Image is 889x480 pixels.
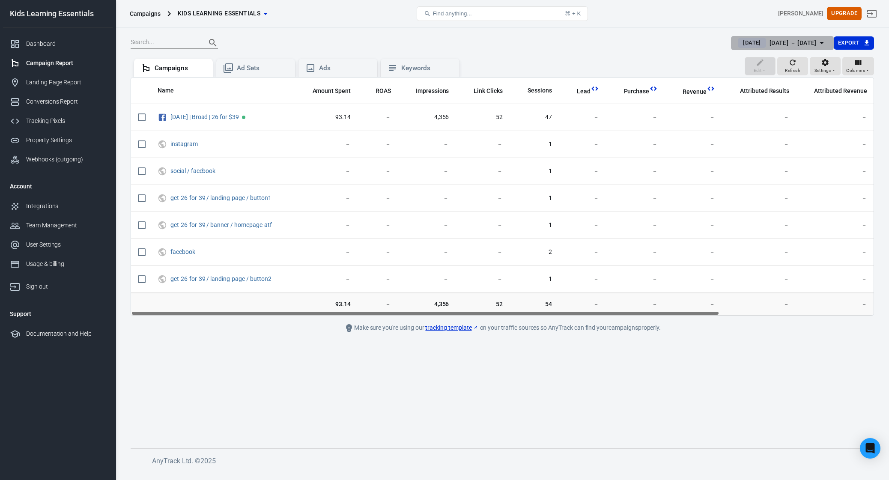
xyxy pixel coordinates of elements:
[671,113,715,122] span: －
[729,248,789,256] span: －
[729,167,789,176] span: －
[376,87,391,95] span: ROAS
[462,275,503,283] span: －
[130,9,161,18] div: Campaigns
[26,78,106,87] div: Landing Page Report
[405,113,449,122] span: 4,356
[405,167,449,176] span: －
[803,300,867,308] span: －
[566,275,599,283] span: －
[3,54,113,73] a: Campaign Report
[862,3,882,24] a: Sign out
[516,113,552,122] span: 47
[405,300,449,308] span: 4,356
[3,304,113,324] li: Support
[364,86,391,96] span: The total return on ad spend
[729,300,789,308] span: －
[26,282,106,291] div: Sign out
[516,248,552,256] span: 2
[846,67,865,75] span: Columns
[170,114,240,120] span: 19SEP25 | Broad | 26 for $39
[803,167,867,176] span: －
[313,87,351,95] span: Amount Spent
[3,216,113,235] a: Team Management
[364,140,391,149] span: －
[803,221,867,230] span: －
[613,221,658,230] span: －
[671,86,707,97] span: Total revenue calculated by AnyTrack.
[729,275,789,283] span: －
[405,248,449,256] span: －
[785,67,800,75] span: Refresh
[613,275,658,283] span: －
[158,86,185,95] span: Name
[566,248,599,256] span: －
[566,87,591,96] span: Lead
[170,195,272,201] span: get-26-for-39 / landing-page / button1
[3,34,113,54] a: Dashboard
[671,248,715,256] span: －
[405,86,449,96] span: The number of times your ads were on screen.
[26,259,106,268] div: Usage & billing
[777,57,808,76] button: Refresh
[416,86,449,96] span: The number of times your ads were on screen.
[778,9,823,18] div: Account id: NtgCPd8J
[803,275,867,283] span: －
[516,167,552,176] span: 1
[624,87,650,96] span: Purchase
[462,113,503,122] span: 52
[803,194,867,203] span: －
[170,140,198,147] a: instagram
[462,86,503,96] span: The number of clicks on links within the ad that led to advertiser-specified destinations
[158,139,167,149] svg: UTM & Web Traffic
[26,155,106,164] div: Webhooks (outgoing)
[158,193,167,203] svg: UTM & Web Traffic
[170,168,217,174] span: social / facebook
[178,8,261,19] span: Kids Learning Essentials
[565,10,581,17] div: ⌘ + K
[364,300,391,308] span: －
[152,456,794,466] h6: AnyTrack Ltd. © 2025
[516,300,552,308] span: 54
[405,275,449,283] span: －
[474,86,503,96] span: The number of clicks on links within the ad that led to advertiser-specified destinations
[170,276,272,282] span: get-26-for-39 / landing-page / button2
[170,221,272,228] a: get-26-for-39 / banner / homepage-atf
[26,221,106,230] div: Team Management
[683,86,707,97] span: Total revenue calculated by AnyTrack.
[671,275,715,283] span: －
[729,86,789,96] span: The total conversions attributed according to your ad network (Facebook, Google, etc.)
[405,140,449,149] span: －
[729,113,789,122] span: －
[155,64,206,73] div: Campaigns
[131,37,199,48] input: Search...
[814,87,867,95] span: Attributed Revenue
[131,78,874,316] div: scrollable content
[516,140,552,149] span: 1
[3,150,113,169] a: Webhooks (outgoing)
[566,221,599,230] span: －
[237,64,288,73] div: Ad Sets
[671,140,715,149] span: －
[26,136,106,145] div: Property Settings
[301,86,351,96] span: The estimated total amount of money you've spent on your campaign, ad set or ad during its schedule.
[671,221,715,230] span: －
[301,167,351,176] span: －
[462,300,503,308] span: 52
[613,194,658,203] span: －
[170,167,215,174] a: social / facebook
[671,300,715,308] span: －
[566,113,599,122] span: －
[417,6,588,21] button: Find anything...⌘ + K
[566,194,599,203] span: －
[433,10,471,17] span: Find anything...
[516,275,552,283] span: 1
[170,275,271,282] a: get-26-for-39 / landing-page / button2
[364,275,391,283] span: －
[26,240,106,249] div: User Settings
[301,140,351,149] span: －
[516,194,552,203] span: 1
[242,116,245,119] span: Active
[401,64,453,73] div: Keywords
[313,86,351,96] span: The estimated total amount of money you've spent on your campaign, ad set or ad during its schedule.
